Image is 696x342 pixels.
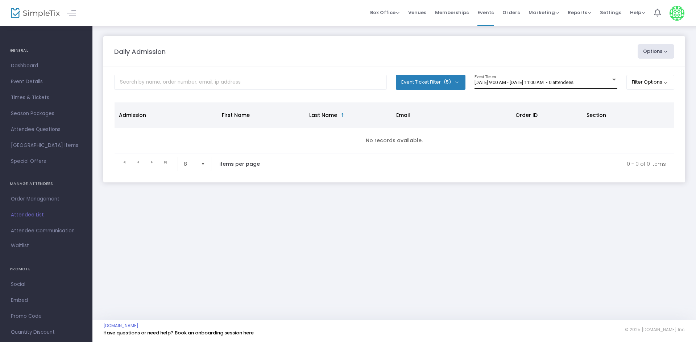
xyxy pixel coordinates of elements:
span: Venues [408,3,426,22]
span: Settings [600,3,621,22]
span: Social [11,280,82,289]
span: Memberships [435,3,469,22]
span: Special Offers [11,157,82,166]
span: Times & Tickets [11,93,82,102]
span: Event Details [11,77,82,86]
span: [DATE] 9:00 AM - [DATE] 11:00 AM • 0 attendees [475,80,573,85]
span: Waitlist [11,242,29,249]
h4: GENERAL [10,43,83,58]
span: First Name [222,111,250,119]
span: 8 [184,160,195,168]
span: Sortable [340,112,345,118]
span: Orders [502,3,520,22]
span: Reports [568,9,591,16]
span: Attendee List [11,210,82,220]
a: [DOMAIN_NAME] [103,323,138,329]
label: items per page [219,160,260,168]
span: Season Packages [11,109,82,118]
a: Have questions or need help? Book an onboarding session here [103,329,254,336]
span: Embed [11,296,82,305]
span: Attendee Questions [11,125,82,134]
div: Data table [115,102,674,153]
span: Order Management [11,194,82,204]
span: Section [587,111,606,119]
span: Attendee Communication [11,226,82,236]
button: Filter Options [626,75,675,89]
span: Box Office [370,9,399,16]
span: Order ID [515,111,538,119]
h4: MANAGE ATTENDEES [10,177,83,191]
span: Promo Code [11,312,82,321]
span: Events [477,3,494,22]
button: Options [638,44,675,59]
span: Admission [119,111,146,119]
span: Dashboard [11,61,82,71]
span: Marketing [529,9,559,16]
td: No records available. [115,128,674,153]
button: Event Ticket Filter(5) [396,75,465,89]
span: Last Name [309,111,337,119]
m-panel-title: Daily Admission [114,47,166,56]
button: Select [198,157,208,171]
span: (5) [444,79,451,85]
h4: PROMOTE [10,262,83,276]
span: Email [396,111,410,119]
input: Search by name, order number, email, ip address [114,75,387,90]
span: [GEOGRAPHIC_DATA] Items [11,141,82,150]
span: © 2025 [DOMAIN_NAME] Inc. [625,327,685,333]
span: Quantity Discount [11,328,82,337]
kendo-pager-info: 0 - 0 of 0 items [275,157,666,171]
span: Help [630,9,645,16]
